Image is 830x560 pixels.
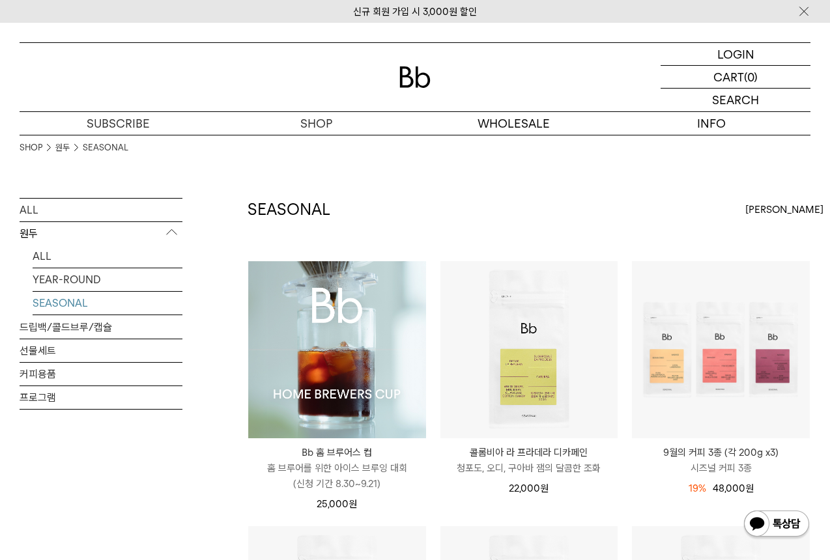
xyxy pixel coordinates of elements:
[632,445,810,460] p: 9월의 커피 3종 (각 200g x3)
[632,261,810,439] img: 9월의 커피 3종 (각 200g x3)
[317,498,357,510] span: 25,000
[33,245,182,268] a: ALL
[632,460,810,476] p: 시즈널 커피 3종
[33,268,182,291] a: YEAR-ROUND
[661,66,810,89] a: CART (0)
[83,141,128,154] a: SEASONAL
[613,112,811,135] p: INFO
[440,460,618,476] p: 청포도, 오디, 구아바 잼의 달콤한 조화
[33,292,182,315] a: SEASONAL
[20,199,182,221] a: ALL
[248,445,426,492] a: Bb 홈 브루어스 컵 홈 브루어를 위한 아이스 브루잉 대회(신청 기간 8.30~9.21)
[415,112,613,135] p: WHOLESALE
[218,112,416,135] a: SHOP
[20,141,42,154] a: SHOP
[745,202,823,217] span: [PERSON_NAME]
[353,6,477,18] a: 신규 회원 가입 시 3,000원 할인
[713,66,744,88] p: CART
[632,445,810,476] a: 9월의 커피 3종 (각 200g x3) 시즈널 커피 3종
[440,445,618,460] p: 콜롬비아 라 프라데라 디카페인
[20,363,182,385] a: 커피용품
[717,43,754,65] p: LOGIN
[661,43,810,66] a: LOGIN
[744,66,758,88] p: (0)
[248,261,426,439] a: Bb 홈 브루어스 컵
[712,89,759,111] p: SEARCH
[20,339,182,362] a: 선물세트
[745,483,754,494] span: 원
[399,66,431,88] img: 로고
[509,483,549,494] span: 22,000
[540,483,549,494] span: 원
[349,498,357,510] span: 원
[248,445,426,460] p: Bb 홈 브루어스 컵
[20,316,182,339] a: 드립백/콜드브루/캡슐
[689,481,706,496] div: 19%
[248,460,426,492] p: 홈 브루어를 위한 아이스 브루잉 대회 (신청 기간 8.30~9.21)
[248,261,426,439] img: 1000001223_add2_021.jpg
[743,509,810,540] img: 카카오톡 채널 1:1 채팅 버튼
[20,112,218,135] a: SUBSCRIBE
[55,141,70,154] a: 원두
[248,199,330,221] h2: SEASONAL
[713,483,754,494] span: 48,000
[20,222,182,245] p: 원두
[440,261,618,439] img: 콜롬비아 라 프라데라 디카페인
[20,386,182,409] a: 프로그램
[440,445,618,476] a: 콜롬비아 라 프라데라 디카페인 청포도, 오디, 구아바 잼의 달콤한 조화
